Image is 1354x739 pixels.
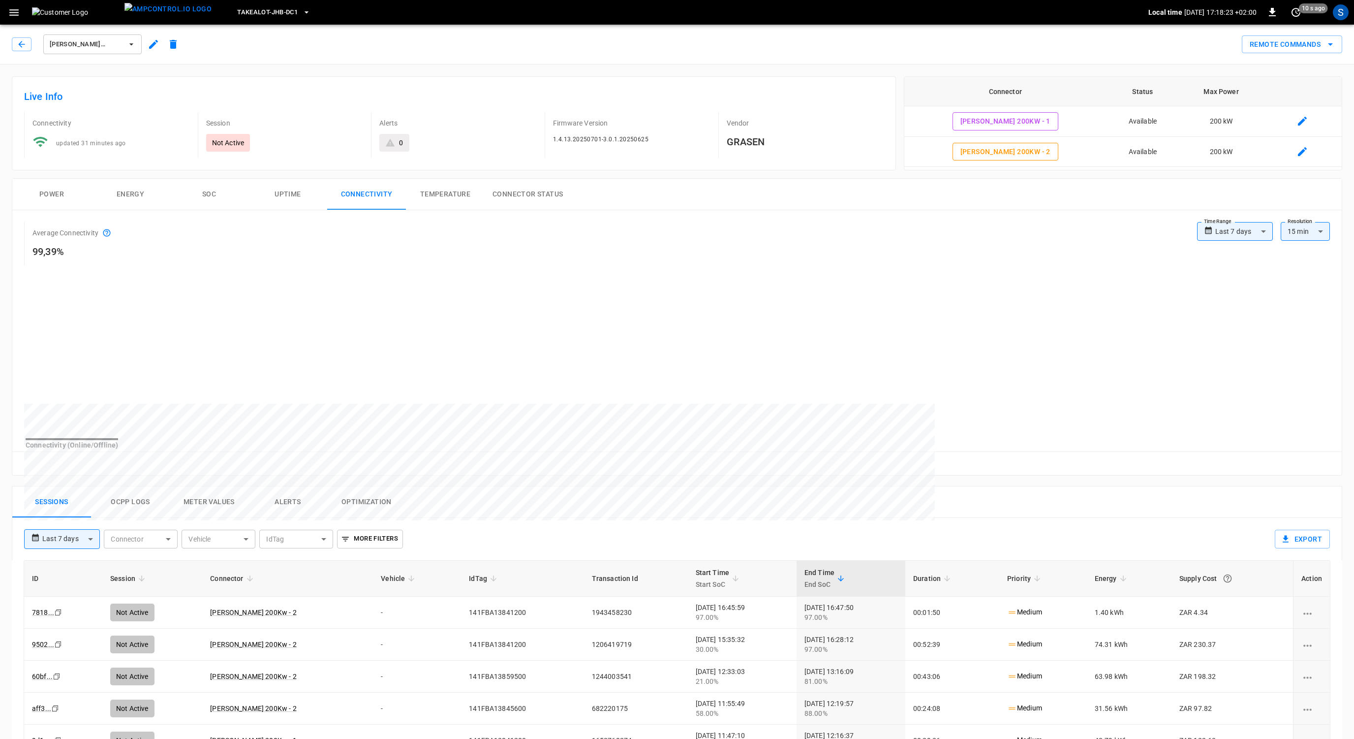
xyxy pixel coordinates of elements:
button: Sessions [12,486,91,518]
h6: 99,39% [32,244,111,259]
div: 58.00% [696,708,789,718]
button: set refresh interval [1288,4,1304,20]
td: Available [1106,106,1179,137]
span: updated 31 minutes ago [56,140,126,147]
span: 1.4.13.20250701-3.0.1.20250625 [553,136,648,143]
div: Supply Cost [1179,570,1285,587]
button: Power [12,179,91,210]
td: Available [1106,137,1179,167]
button: [PERSON_NAME] 200Kw - 1 [953,112,1058,130]
p: Session [206,118,364,128]
p: Average Connectivity [32,228,98,238]
div: 0 [399,138,403,148]
h6: GRASEN [727,134,884,150]
button: Export [1275,530,1330,548]
div: End Time [804,567,834,590]
button: Connector Status [485,179,571,210]
p: End SoC [804,578,834,590]
button: [PERSON_NAME] 200Kw - 2 [953,143,1058,161]
button: SOC [170,179,248,210]
td: 200 kW [1179,137,1263,167]
th: Transaction Id [584,561,688,597]
p: Medium [1007,703,1042,713]
button: Remote Commands [1242,35,1342,54]
img: Customer Logo [32,7,121,17]
p: Vendor [727,118,884,128]
span: Session [110,573,148,584]
td: 00:24:08 [905,693,999,725]
div: Not Active [110,700,154,717]
button: Takealot-JHB-DC1 [233,3,314,22]
button: Uptime [248,179,327,210]
button: Energy [91,179,170,210]
h6: Live Info [24,89,884,104]
img: ampcontrol.io logo [124,3,212,15]
span: 10 s ago [1299,3,1328,13]
p: Alerts [379,118,537,128]
span: Start TimeStart SoC [696,567,742,590]
th: Connector [904,77,1106,106]
div: charging session options [1301,608,1322,617]
span: Takealot-JHB-DC1 [237,7,298,18]
p: Connectivity [32,118,190,128]
button: Connectivity [327,179,406,210]
button: Meter Values [170,486,248,518]
table: connector table [904,77,1342,167]
th: Max Power [1179,77,1263,106]
div: charging session options [1301,704,1322,713]
button: More Filters [337,530,402,548]
div: charging session options [1301,672,1322,681]
th: Action [1293,561,1330,597]
div: Last 7 days [1215,222,1273,241]
div: 88.00% [804,708,897,718]
label: Resolution [1288,218,1312,225]
span: End TimeEnd SoC [804,567,847,590]
button: Alerts [248,486,327,518]
span: Duration [913,573,954,584]
p: Start SoC [696,578,730,590]
button: [PERSON_NAME] 200Kw [43,34,142,54]
div: Last 7 days [42,530,100,548]
p: [DATE] 17:18:23 +02:00 [1184,7,1257,17]
p: Firmware Version [553,118,710,128]
div: [DATE] 11:55:49 [696,699,789,718]
td: 682220175 [584,693,688,725]
span: Energy [1095,573,1130,584]
p: Not Active [212,138,245,148]
button: The cost of your charging session based on your supply rates [1219,570,1236,587]
div: [DATE] 12:19:57 [804,699,897,718]
div: Start Time [696,567,730,590]
span: Connector [210,573,256,584]
div: profile-icon [1333,4,1349,20]
span: [PERSON_NAME] 200Kw [50,39,123,50]
a: [PERSON_NAME] 200Kw - 2 [210,705,296,712]
div: 21.00% [696,676,789,686]
label: Time Range [1204,218,1231,225]
button: Optimization [327,486,406,518]
td: 31.56 kWh [1087,693,1171,725]
div: remote commands options [1242,35,1342,54]
p: Local time [1148,7,1182,17]
span: Priority [1007,573,1044,584]
span: Vehicle [381,573,418,584]
button: Ocpp logs [91,486,170,518]
div: 15 min [1281,222,1330,241]
td: ZAR 97.82 [1171,693,1293,725]
span: IdTag [469,573,500,584]
th: Status [1106,77,1179,106]
div: charging session options [1301,640,1322,649]
div: copy [51,703,61,714]
td: 200 kW [1179,106,1263,137]
td: - [373,693,461,725]
button: Temperature [406,179,485,210]
td: 141FBA13845600 [461,693,584,725]
div: 81.00% [804,676,897,686]
th: ID [24,561,102,597]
